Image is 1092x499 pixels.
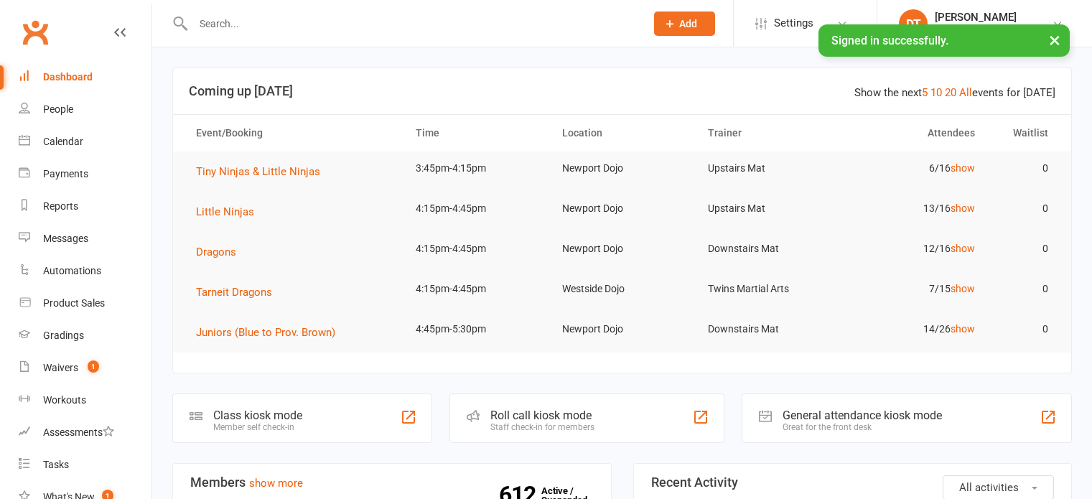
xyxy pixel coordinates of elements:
td: 7/15 [841,272,988,306]
div: Automations [43,265,101,276]
th: Attendees [841,115,988,151]
a: Product Sales [19,287,151,320]
th: Trainer [695,115,841,151]
a: show [951,202,975,214]
td: 0 [988,151,1061,185]
a: Payments [19,158,151,190]
button: Tarneit Dragons [196,284,282,301]
span: Little Ninjas [196,205,254,218]
div: Gradings [43,330,84,341]
div: Dashboard [43,71,93,83]
th: Waitlist [988,115,1061,151]
span: Add [679,18,697,29]
a: Automations [19,255,151,287]
button: Dragons [196,243,246,261]
a: show [951,243,975,254]
a: show [951,323,975,335]
div: Workouts [43,394,86,406]
th: Time [403,115,549,151]
span: Signed in successfully. [831,34,948,47]
span: Dragons [196,246,236,258]
td: Westside Dojo [549,272,696,306]
td: Downstairs Mat [695,232,841,266]
span: Juniors (Blue to Prov. Brown) [196,326,335,339]
a: 5 [922,86,928,99]
a: 20 [945,86,956,99]
div: People [43,103,73,115]
div: Payments [43,168,88,179]
button: × [1042,24,1068,55]
h3: Recent Activity [651,475,1055,490]
td: 4:45pm-5:30pm [403,312,549,346]
td: Upstairs Mat [695,192,841,225]
span: Tiny Ninjas & Little Ninjas [196,165,320,178]
a: Waivers 1 [19,352,151,384]
input: Search... [189,14,635,34]
a: All [959,86,972,99]
td: Upstairs Mat [695,151,841,185]
td: 13/16 [841,192,988,225]
button: Little Ninjas [196,203,264,220]
td: 0 [988,232,1061,266]
div: Assessments [43,426,114,438]
a: Gradings [19,320,151,352]
a: Messages [19,223,151,255]
td: 4:15pm-4:45pm [403,272,549,306]
div: Calendar [43,136,83,147]
td: 0 [988,192,1061,225]
span: 1 [88,360,99,373]
div: [PERSON_NAME] [935,11,1017,24]
div: Roll call kiosk mode [490,409,594,422]
div: Class kiosk mode [213,409,302,422]
button: Juniors (Blue to Prov. Brown) [196,324,345,341]
div: Messages [43,233,88,244]
div: Staff check-in for members [490,422,594,432]
td: 6/16 [841,151,988,185]
td: 12/16 [841,232,988,266]
h3: Coming up [DATE] [189,84,1055,98]
span: All activities [959,481,1019,494]
div: Tasks [43,459,69,470]
a: 10 [930,86,942,99]
a: Assessments [19,416,151,449]
th: Location [549,115,696,151]
span: Settings [774,7,813,39]
div: Great for the front desk [783,422,942,432]
td: 0 [988,312,1061,346]
td: Twins Martial Arts [695,272,841,306]
div: Reports [43,200,78,212]
td: Newport Dojo [549,232,696,266]
a: show more [249,477,303,490]
div: Twins Martial Arts [935,24,1017,37]
td: 0 [988,272,1061,306]
a: People [19,93,151,126]
td: Newport Dojo [549,312,696,346]
th: Event/Booking [183,115,403,151]
div: Waivers [43,362,78,373]
div: Show the next events for [DATE] [854,84,1055,101]
a: Calendar [19,126,151,158]
td: 4:15pm-4:45pm [403,232,549,266]
span: Tarneit Dragons [196,286,272,299]
a: Workouts [19,384,151,416]
a: Clubworx [17,14,53,50]
a: show [951,162,975,174]
div: DT [899,9,928,38]
button: Tiny Ninjas & Little Ninjas [196,163,330,180]
a: Dashboard [19,61,151,93]
div: Member self check-in [213,422,302,432]
td: Newport Dojo [549,192,696,225]
td: Newport Dojo [549,151,696,185]
td: 3:45pm-4:15pm [403,151,549,185]
h3: Members [190,475,594,490]
td: 4:15pm-4:45pm [403,192,549,225]
td: 14/26 [841,312,988,346]
div: General attendance kiosk mode [783,409,942,422]
button: Add [654,11,715,36]
div: Product Sales [43,297,105,309]
a: Reports [19,190,151,223]
a: Tasks [19,449,151,481]
a: show [951,283,975,294]
td: Downstairs Mat [695,312,841,346]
